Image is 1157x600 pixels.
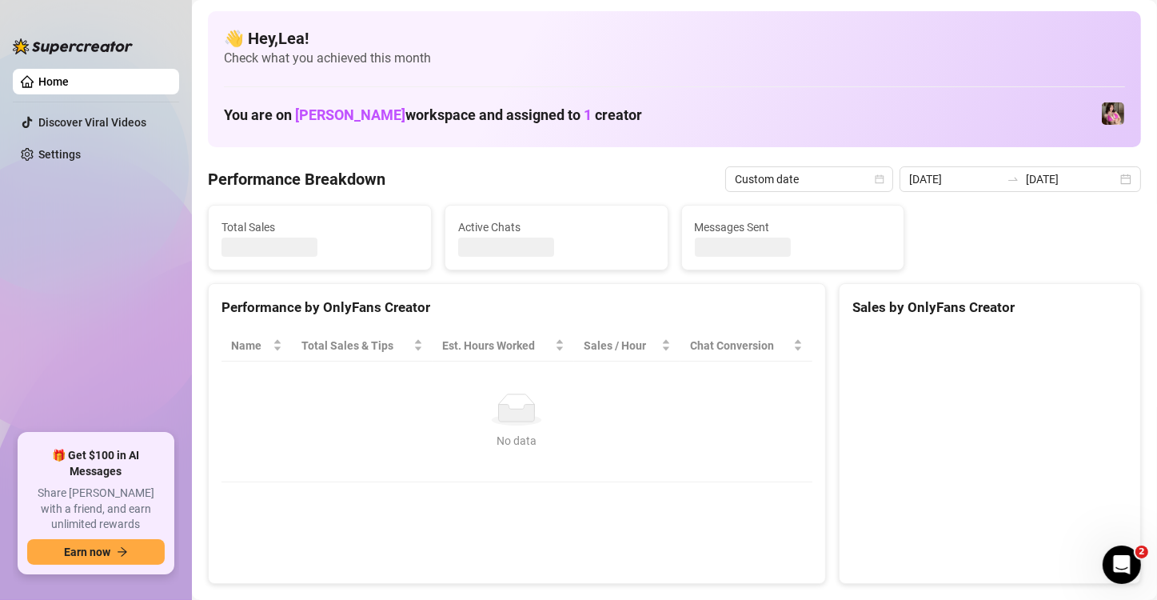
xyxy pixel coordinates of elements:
[38,75,69,88] a: Home
[574,330,681,362] th: Sales / Hour
[292,330,433,362] th: Total Sales & Tips
[1026,170,1117,188] input: End date
[224,106,642,124] h1: You are on workspace and assigned to creator
[735,167,884,191] span: Custom date
[38,116,146,129] a: Discover Viral Videos
[690,337,789,354] span: Chat Conversion
[584,106,592,123] span: 1
[13,38,133,54] img: logo-BBDzfeDw.svg
[301,337,410,354] span: Total Sales & Tips
[1007,173,1019,186] span: to
[680,330,812,362] th: Chat Conversion
[38,148,81,161] a: Settings
[442,337,552,354] div: Est. Hours Worked
[237,432,796,450] div: No data
[909,170,1000,188] input: Start date
[875,174,884,184] span: calendar
[27,448,165,479] span: 🎁 Get $100 in AI Messages
[295,106,405,123] span: [PERSON_NAME]
[852,297,1127,318] div: Sales by OnlyFans Creator
[221,218,418,236] span: Total Sales
[27,539,165,565] button: Earn nowarrow-right
[224,27,1125,50] h4: 👋 Hey, Lea !
[117,546,128,558] span: arrow-right
[1007,173,1019,186] span: swap-right
[27,486,165,533] span: Share [PERSON_NAME] with a friend, and earn unlimited rewards
[584,337,659,354] span: Sales / Hour
[221,297,812,318] div: Performance by OnlyFans Creator
[208,168,385,190] h4: Performance Breakdown
[224,50,1125,67] span: Check what you achieved this month
[64,546,110,558] span: Earn now
[1135,546,1148,558] span: 2
[458,218,655,236] span: Active Chats
[695,218,892,236] span: Messages Sent
[221,330,292,362] th: Name
[231,337,269,354] span: Name
[1103,546,1141,584] iframe: Intercom live chat
[1102,102,1124,125] img: Nanner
